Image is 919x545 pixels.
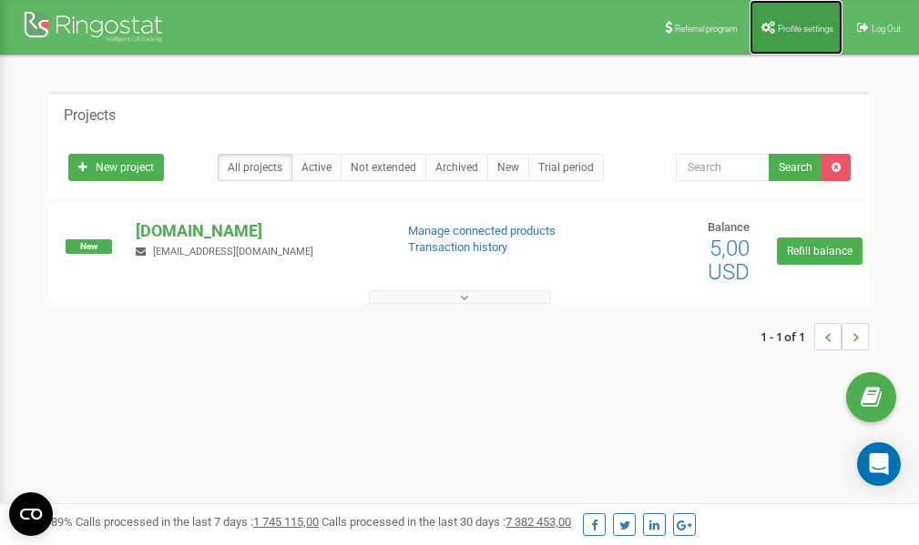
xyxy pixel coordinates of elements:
[872,24,901,34] span: Log Out
[76,515,319,529] span: Calls processed in the last 7 days :
[218,154,292,181] a: All projects
[408,240,507,254] a: Transaction history
[761,305,869,368] nav: ...
[708,220,750,234] span: Balance
[64,107,116,124] h5: Projects
[341,154,426,181] a: Not extended
[136,219,378,243] p: [DOMAIN_NAME]
[761,323,814,350] span: 1 - 1 of 1
[777,237,863,265] a: Refill balance
[505,515,571,529] u: 7 382 453,00
[425,154,488,181] a: Archived
[708,236,750,285] span: 5,00 USD
[676,154,770,181] input: Search
[408,224,556,237] a: Manage connected products
[487,154,529,181] a: New
[291,154,342,181] a: Active
[322,515,571,529] span: Calls processed in the last 30 days :
[528,154,604,181] a: Trial period
[675,24,738,34] span: Referral program
[253,515,319,529] u: 1 745 115,00
[153,246,313,257] span: [EMAIL_ADDRESS][DOMAIN_NAME]
[857,442,901,486] div: Open Intercom Messenger
[778,24,833,34] span: Profile settings
[9,492,53,536] button: Open CMP widget
[769,154,822,181] button: Search
[68,154,164,181] a: New project
[66,239,112,254] span: New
